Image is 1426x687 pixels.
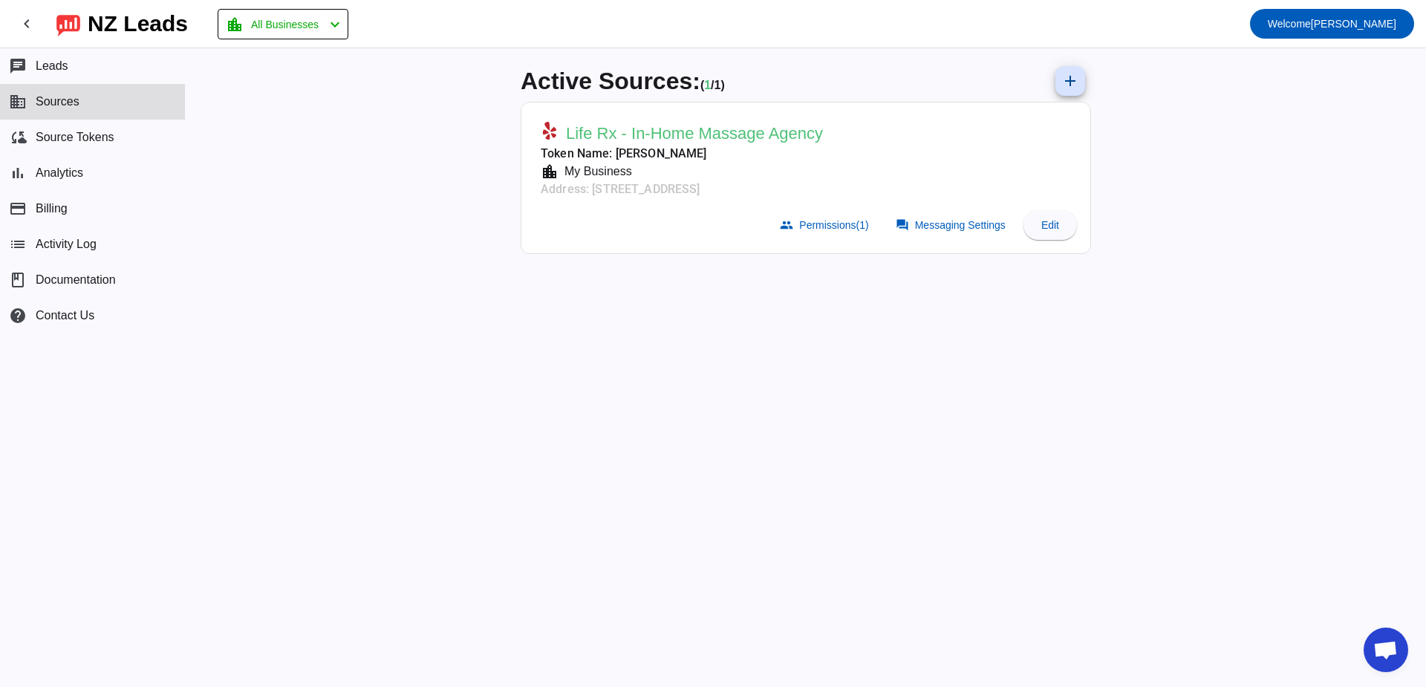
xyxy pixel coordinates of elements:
mat-icon: location_city [541,163,559,180]
button: All Businesses [218,9,348,39]
span: ( [700,79,704,91]
span: Permissions [799,219,868,231]
mat-icon: forum [896,218,909,232]
div: NZ Leads [88,13,188,34]
span: Messaging Settings [915,219,1006,231]
mat-icon: payment [9,200,27,218]
mat-icon: chevron_left [18,15,36,33]
span: Life Rx - In-Home Massage Agency [566,123,823,144]
span: Total [714,79,725,91]
span: Leads [36,59,68,73]
span: Billing [36,202,68,215]
img: logo [56,11,80,36]
mat-icon: bar_chart [9,164,27,182]
span: (1) [856,219,869,231]
span: Welcome [1268,18,1311,30]
span: Analytics [36,166,83,180]
mat-icon: group [780,218,793,232]
button: Permissions(1) [771,210,880,240]
mat-icon: add [1061,72,1079,90]
a: Open chat [1364,628,1408,672]
button: Edit [1023,210,1077,240]
button: Messaging Settings [887,210,1018,240]
span: Activity Log [36,238,97,251]
mat-icon: list [9,235,27,253]
mat-icon: chat [9,57,27,75]
div: My Business [559,163,632,180]
mat-card-subtitle: Token Name: [PERSON_NAME] [541,145,823,163]
span: Contact Us [36,309,94,322]
mat-icon: chevron_left [326,16,344,33]
span: Active Sources: [521,68,700,94]
mat-icon: location_city [226,16,244,33]
mat-card-subtitle: Address: [STREET_ADDRESS] [541,180,823,198]
span: [PERSON_NAME] [1268,13,1396,34]
button: Welcome[PERSON_NAME] [1250,9,1414,39]
span: / [711,79,714,91]
span: All Businesses [251,14,319,35]
span: Documentation [36,273,116,287]
span: book [9,271,27,289]
span: Sources [36,95,79,108]
span: Edit [1041,219,1059,231]
mat-icon: help [9,307,27,325]
mat-icon: business [9,93,27,111]
mat-icon: cloud_sync [9,128,27,146]
span: Source Tokens [36,131,114,144]
span: Working [704,79,711,91]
